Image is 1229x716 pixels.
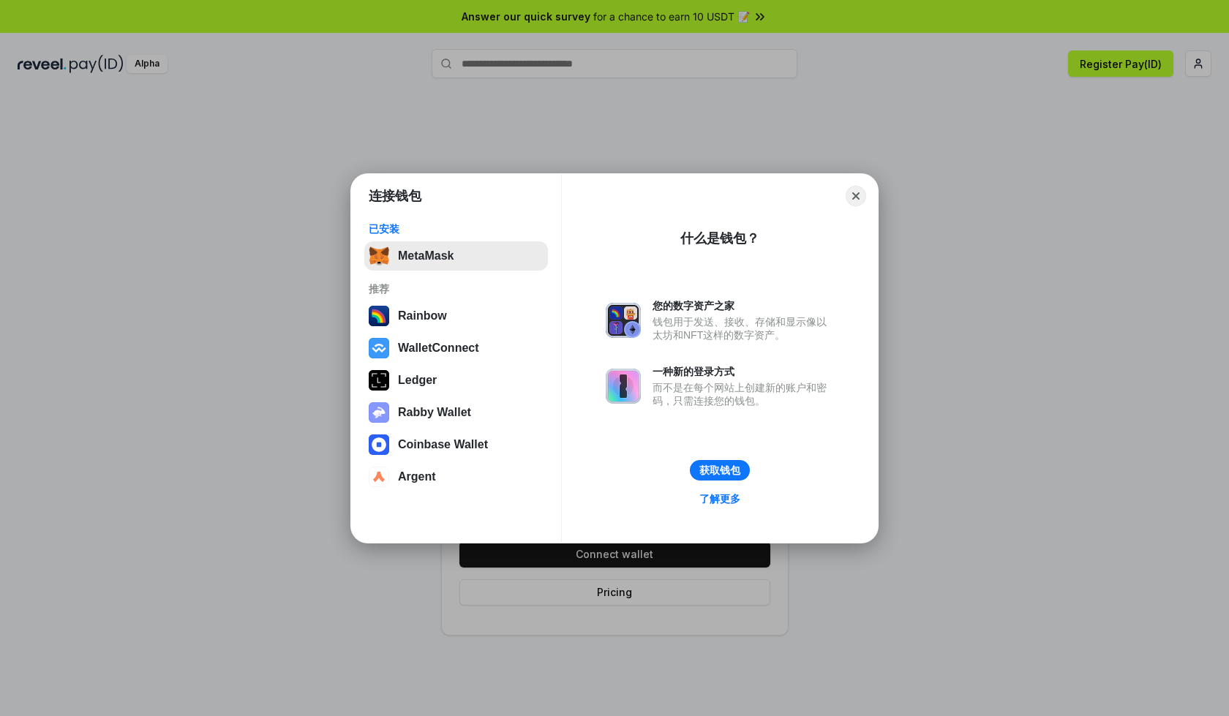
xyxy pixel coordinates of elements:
[691,489,749,508] a: 了解更多
[653,315,834,342] div: 钱包用于发送、接收、存储和显示像以太坊和NFT这样的数字资产。
[369,282,544,295] div: 推荐
[398,249,454,263] div: MetaMask
[364,366,548,395] button: Ledger
[364,333,548,363] button: WalletConnect
[653,365,834,378] div: 一种新的登录方式
[690,460,750,481] button: 获取钱包
[369,222,544,235] div: 已安装
[364,462,548,491] button: Argent
[364,241,548,271] button: MetaMask
[398,470,436,483] div: Argent
[846,186,866,206] button: Close
[364,301,548,331] button: Rainbow
[606,369,641,404] img: svg+xml,%3Csvg%20xmlns%3D%22http%3A%2F%2Fwww.w3.org%2F2000%2Fsvg%22%20fill%3D%22none%22%20viewBox...
[398,406,471,419] div: Rabby Wallet
[398,374,437,387] div: Ledger
[606,303,641,338] img: svg+xml,%3Csvg%20xmlns%3D%22http%3A%2F%2Fwww.w3.org%2F2000%2Fsvg%22%20fill%3D%22none%22%20viewBox...
[680,230,759,247] div: 什么是钱包？
[653,381,834,407] div: 而不是在每个网站上创建新的账户和密码，只需连接您的钱包。
[369,246,389,266] img: svg+xml,%3Csvg%20fill%3D%22none%22%20height%3D%2233%22%20viewBox%3D%220%200%2035%2033%22%20width%...
[364,430,548,459] button: Coinbase Wallet
[369,338,389,358] img: svg+xml,%3Csvg%20width%3D%2228%22%20height%3D%2228%22%20viewBox%3D%220%200%2028%2028%22%20fill%3D...
[398,438,488,451] div: Coinbase Wallet
[369,434,389,455] img: svg+xml,%3Csvg%20width%3D%2228%22%20height%3D%2228%22%20viewBox%3D%220%200%2028%2028%22%20fill%3D...
[369,402,389,423] img: svg+xml,%3Csvg%20xmlns%3D%22http%3A%2F%2Fwww.w3.org%2F2000%2Fsvg%22%20fill%3D%22none%22%20viewBox...
[699,492,740,505] div: 了解更多
[398,309,447,323] div: Rainbow
[653,299,834,312] div: 您的数字资产之家
[699,464,740,477] div: 获取钱包
[398,342,479,355] div: WalletConnect
[364,398,548,427] button: Rabby Wallet
[369,187,421,205] h1: 连接钱包
[369,467,389,487] img: svg+xml,%3Csvg%20width%3D%2228%22%20height%3D%2228%22%20viewBox%3D%220%200%2028%2028%22%20fill%3D...
[369,370,389,391] img: svg+xml,%3Csvg%20xmlns%3D%22http%3A%2F%2Fwww.w3.org%2F2000%2Fsvg%22%20width%3D%2228%22%20height%3...
[369,306,389,326] img: svg+xml,%3Csvg%20width%3D%22120%22%20height%3D%22120%22%20viewBox%3D%220%200%20120%20120%22%20fil...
